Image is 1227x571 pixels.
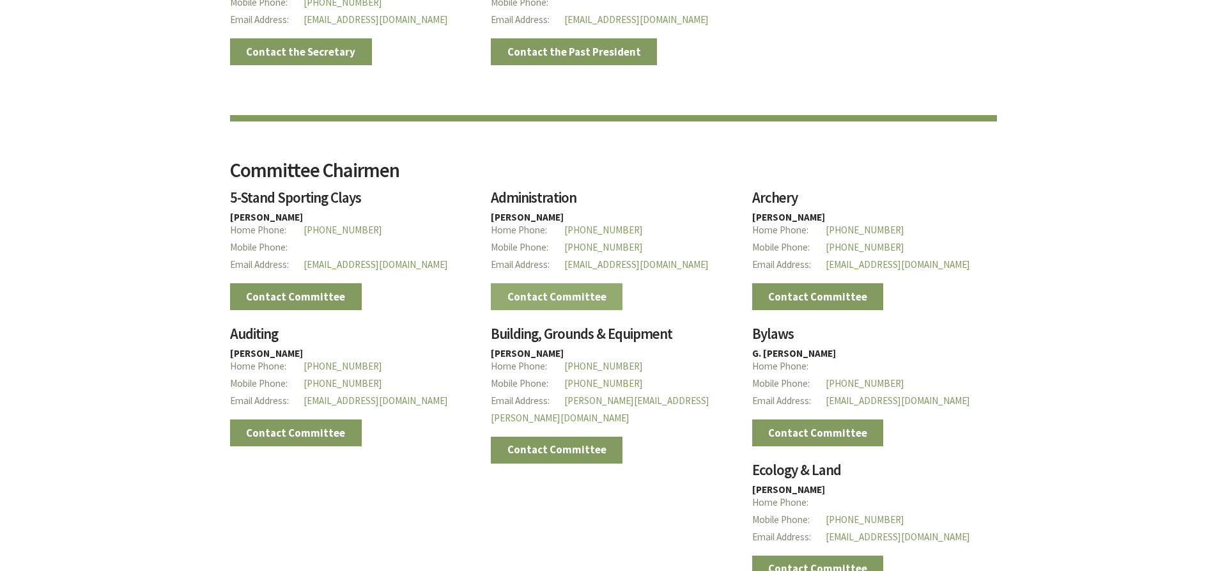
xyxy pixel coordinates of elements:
[491,437,622,464] a: Contact Committee
[564,377,643,389] a: [PHONE_NUMBER]
[304,13,448,26] a: [EMAIL_ADDRESS][DOMAIN_NAME]
[491,211,564,223] strong: [PERSON_NAME]
[564,258,709,270] a: [EMAIL_ADDRESS][DOMAIN_NAME]
[564,224,643,236] a: [PHONE_NUMBER]
[491,347,564,359] strong: [PERSON_NAME]
[752,211,825,223] strong: [PERSON_NAME]
[230,283,362,310] a: Contact Committee
[304,395,448,407] a: [EMAIL_ADDRESS][DOMAIN_NAME]
[752,512,826,529] span: Mobile Phone
[491,239,564,256] span: Mobile Phone
[230,222,304,239] span: Home Phone
[230,211,303,223] strong: [PERSON_NAME]
[752,462,997,485] h3: Ecology & Land
[752,375,826,393] span: Mobile Phone
[752,483,825,496] strong: [PERSON_NAME]
[564,13,709,26] a: [EMAIL_ADDRESS][DOMAIN_NAME]
[826,224,904,236] a: [PHONE_NUMBER]
[230,375,304,393] span: Mobile Phone
[564,241,643,253] a: [PHONE_NUMBER]
[491,395,709,424] a: [PERSON_NAME][EMAIL_ADDRESS][PERSON_NAME][DOMAIN_NAME]
[230,239,304,256] span: Mobile Phone
[491,190,736,212] h3: Administration
[304,377,382,389] a: [PHONE_NUMBER]
[826,531,970,543] a: [EMAIL_ADDRESS][DOMAIN_NAME]
[304,258,448,270] a: [EMAIL_ADDRESS][DOMAIN_NAME]
[304,224,382,236] a: [PHONE_NUMBER]
[230,393,304,410] span: Email Address
[752,256,826,274] span: Email Address
[752,283,884,310] a: Contact Committee
[230,190,475,212] h3: 5-Stand Sporting Clays
[564,360,643,372] a: [PHONE_NUMBER]
[230,38,372,65] a: Contact the Secretary
[826,513,904,526] a: [PHONE_NUMBER]
[491,393,564,410] span: Email Address
[230,160,997,190] h2: Committee Chairmen
[491,358,564,375] span: Home Phone
[304,360,382,372] a: [PHONE_NUMBER]
[491,222,564,239] span: Home Phone
[491,283,622,310] a: Contact Committee
[491,12,564,29] span: Email Address
[826,258,970,270] a: [EMAIL_ADDRESS][DOMAIN_NAME]
[752,190,997,212] h3: Archery
[752,358,826,375] span: Home Phone
[752,239,826,256] span: Mobile Phone
[752,419,884,446] a: Contact Committee
[491,375,564,393] span: Mobile Phone
[230,256,304,274] span: Email Address
[491,256,564,274] span: Email Address
[230,12,304,29] span: Email Address
[826,395,970,407] a: [EMAIL_ADDRESS][DOMAIN_NAME]
[752,347,836,359] strong: G. [PERSON_NAME]
[230,358,304,375] span: Home Phone
[752,494,826,512] span: Home Phone
[491,326,736,348] h3: Building, Grounds & Equipment
[230,347,303,359] strong: [PERSON_NAME]
[826,241,904,253] a: [PHONE_NUMBER]
[826,377,904,389] a: [PHONE_NUMBER]
[752,326,997,348] h3: Bylaws
[491,38,657,65] a: Contact the Past President
[230,419,362,446] a: Contact Committee
[752,393,826,410] span: Email Address
[752,222,826,239] span: Home Phone
[230,326,475,348] h3: Auditing
[752,529,826,546] span: Email Address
